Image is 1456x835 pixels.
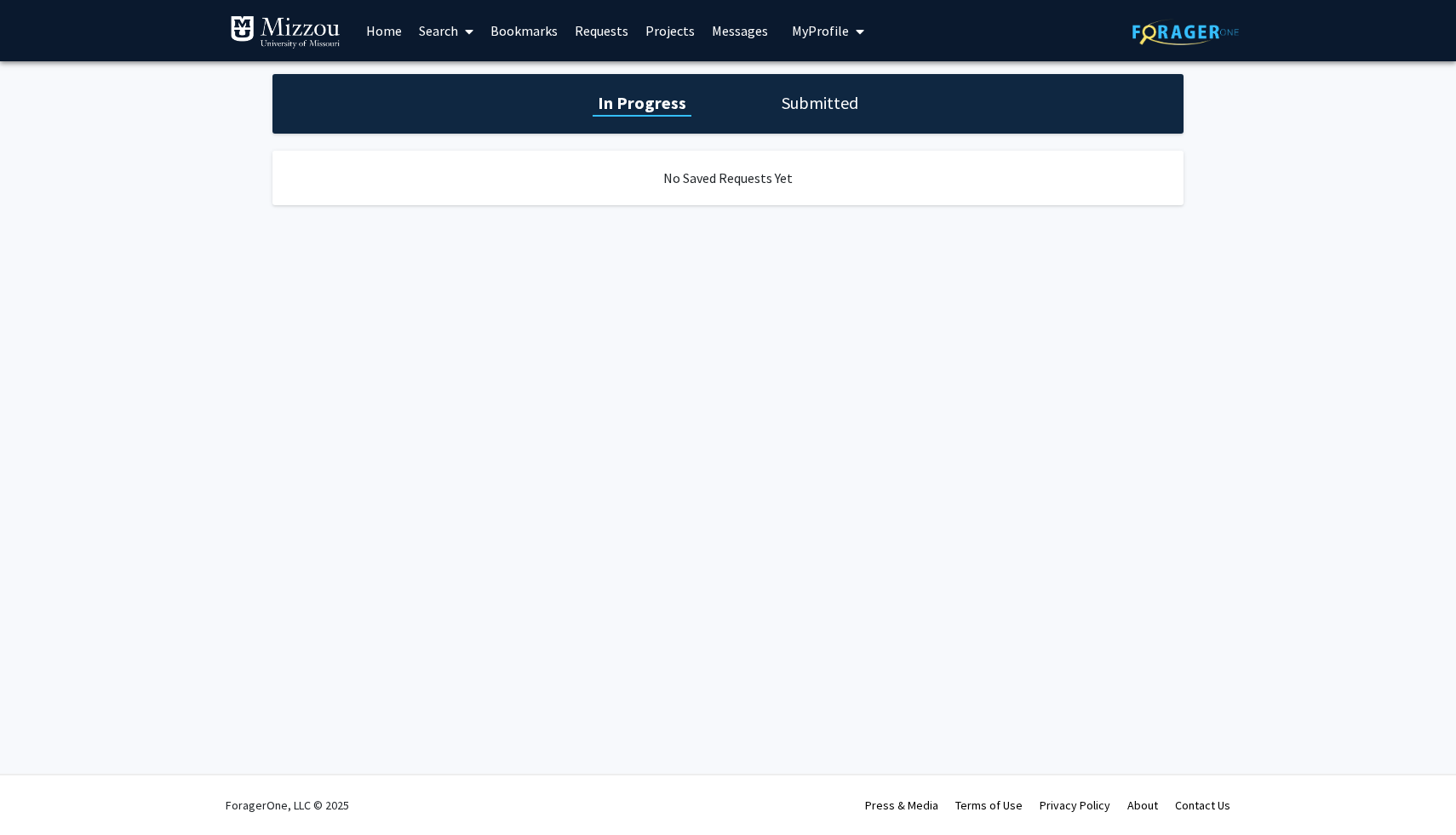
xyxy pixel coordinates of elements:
[777,91,863,115] h1: Submitted
[13,758,72,822] iframe: Chat
[703,1,777,60] a: Messages
[410,1,482,60] a: Search
[358,1,410,60] a: Home
[1132,19,1239,45] img: ForagerOne Logo
[230,15,341,49] img: University of Missouri Logo
[865,798,938,813] a: Press & Media
[792,22,849,39] span: My Profile
[1040,798,1110,813] a: Privacy Policy
[226,775,349,835] div: ForagerOne, LLC © 2025
[272,151,1184,205] div: No Saved Requests Yet
[637,1,703,60] a: Projects
[1127,798,1158,813] a: About
[955,798,1023,813] a: Terms of Use
[593,91,691,115] h1: In Progress
[482,1,566,60] a: Bookmarks
[1175,798,1230,813] a: Contact Us
[566,1,637,60] a: Requests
